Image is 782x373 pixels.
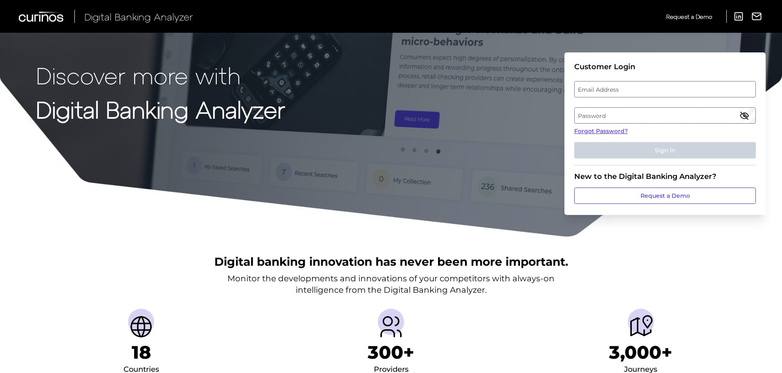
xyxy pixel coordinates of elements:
p: Discover more with [36,62,285,88]
label: Email Address [575,82,755,97]
label: Password [575,108,755,123]
div: Customer Login [574,62,756,71]
img: Countries [128,314,154,340]
img: Journeys [628,314,654,340]
p: Monitor the developments and innovations of your competitors with always-on intelligence from the... [227,273,555,296]
span: Request a Demo [666,13,712,20]
strong: Digital Banking Analyzer [36,95,285,123]
img: Curinos [19,11,65,22]
img: Providers [378,314,404,340]
a: Forgot Password? [574,127,756,136]
h1: 18 [132,341,151,363]
h1: 300+ [368,341,414,363]
span: Digital Banking Analyzer [84,11,193,23]
div: New to the Digital Banking Analyzer? [574,172,756,181]
button: Sign In [574,142,756,158]
h2: Digital banking innovation has never been more important. [214,254,568,269]
a: Request a Demo [666,10,712,23]
a: Request a Demo [574,188,756,204]
h1: 3,000+ [609,341,672,363]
